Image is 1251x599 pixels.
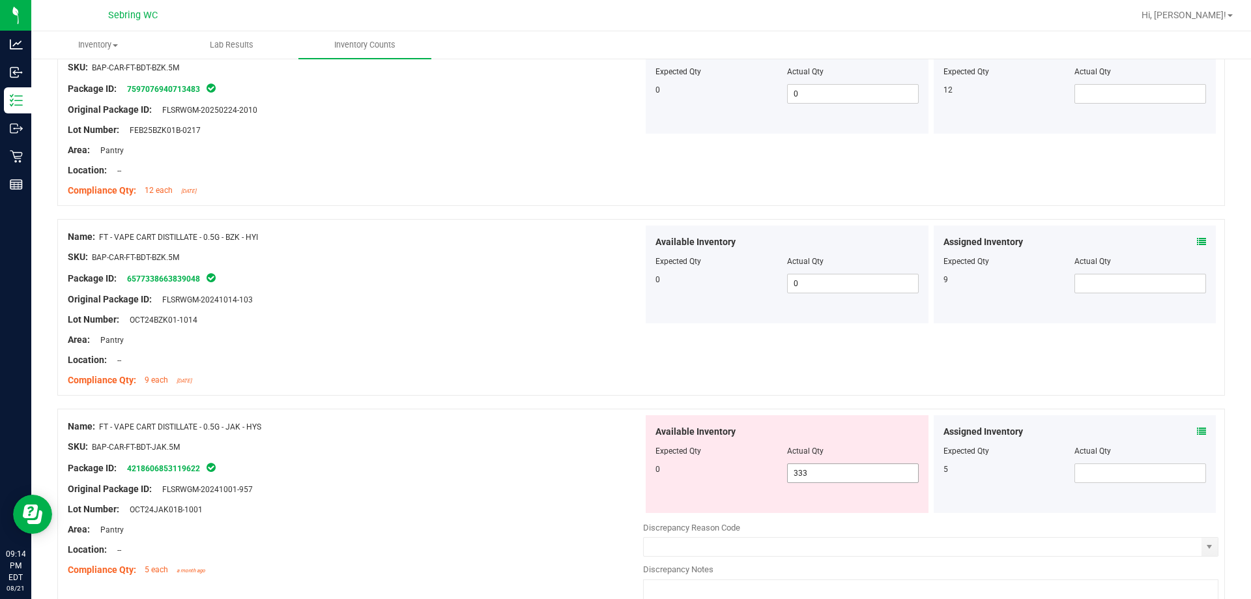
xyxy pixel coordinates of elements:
div: Expected Qty [943,256,1075,267]
span: -- [111,356,121,365]
span: Expected Qty [655,257,701,266]
span: Original Package ID: [68,104,152,115]
input: 0 [788,85,918,103]
span: Compliance Qty: [68,375,136,385]
span: Location: [68,544,107,555]
a: 7597076940713483 [127,85,200,94]
span: FLSRWGM-20241001-957 [156,485,253,494]
span: SKU: [68,252,88,262]
span: 0 [655,85,660,95]
span: BAP-CAR-FT-BDT-JAK.5M [92,443,180,452]
span: Lot Number: [68,504,119,514]
span: SKU: [68,62,88,72]
inline-svg: Analytics [10,38,23,51]
span: Name: [68,231,95,242]
input: 0 [788,274,918,293]
span: In Sync [205,271,217,284]
span: [DATE] [177,378,192,384]
a: Lab Results [165,31,298,59]
a: Inventory [31,31,165,59]
span: Package ID: [68,273,117,284]
span: 0 [655,465,660,474]
div: 12 [943,84,1075,96]
inline-svg: Inbound [10,66,23,79]
span: Discrepancy Reason Code [643,523,740,533]
span: Location: [68,355,107,365]
p: 09:14 PM EDT [6,548,25,583]
span: Available Inventory [655,235,736,249]
span: Expected Qty [655,67,701,76]
span: Inventory [32,39,164,51]
span: Original Package ID: [68,294,152,304]
span: Lot Number: [68,124,119,135]
span: Area: [68,334,90,345]
span: Area: [68,145,90,155]
span: Available Inventory [655,425,736,439]
span: SKU: [68,441,88,452]
span: Actual Qty [787,446,824,456]
inline-svg: Retail [10,150,23,163]
span: Package ID: [68,83,117,94]
iframe: Resource center [13,495,52,534]
span: In Sync [205,461,217,474]
span: Compliance Qty: [68,185,136,196]
span: OCT24BZK01-1014 [123,315,197,325]
span: Lab Results [192,39,271,51]
span: -- [111,546,121,555]
span: select [1201,538,1218,556]
div: Expected Qty [943,445,1075,457]
span: FEB25BZK01B-0217 [123,126,201,135]
div: 9 [943,274,1075,285]
span: Assigned Inventory [943,425,1023,439]
span: Package ID: [68,463,117,473]
span: FT - VAPE CART DISTILLATE - 0.5G - JAK - HYS [99,422,261,431]
span: Lot Number: [68,314,119,325]
a: 4218606853119622 [127,464,200,473]
span: Name: [68,421,95,431]
span: FLSRWGM-20241014-103 [156,295,253,304]
input: 333 [788,464,918,482]
span: Pantry [94,525,124,534]
span: OCT24JAK01B-1001 [123,505,203,514]
span: BAP-CAR-FT-BDT-BZK.5M [92,253,179,262]
span: Actual Qty [787,67,824,76]
span: In Sync [205,81,217,95]
span: Pantry [94,336,124,345]
span: Area: [68,524,90,534]
span: Expected Qty [655,446,701,456]
div: Actual Qty [1074,256,1206,267]
div: Actual Qty [1074,445,1206,457]
span: 0 [655,275,660,284]
div: Expected Qty [943,66,1075,78]
span: Original Package ID: [68,484,152,494]
span: Hi, [PERSON_NAME]! [1142,10,1226,20]
inline-svg: Inventory [10,94,23,107]
span: BAP-CAR-FT-BDT-BZK.5M [92,63,179,72]
inline-svg: Outbound [10,122,23,135]
a: 6577338663839048 [127,274,200,284]
span: Sebring WC [108,10,158,21]
inline-svg: Reports [10,178,23,191]
span: 9 each [145,375,168,385]
span: Actual Qty [787,257,824,266]
span: Assigned Inventory [943,235,1023,249]
span: Pantry [94,146,124,155]
span: Inventory Counts [317,39,413,51]
div: 5 [943,463,1075,475]
span: 5 each [145,565,168,574]
div: Actual Qty [1074,66,1206,78]
span: 12 each [145,186,173,195]
span: Location: [68,165,107,175]
span: -- [111,166,121,175]
span: [DATE] [181,188,196,194]
a: Inventory Counts [298,31,432,59]
p: 08/21 [6,583,25,593]
span: a month ago [177,568,205,574]
span: FLSRWGM-20250224-2010 [156,106,257,115]
span: FT - VAPE CART DISTILLATE - 0.5G - BZK - HYI [99,233,258,242]
span: Compliance Qty: [68,564,136,575]
div: Discrepancy Notes [643,563,1218,576]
